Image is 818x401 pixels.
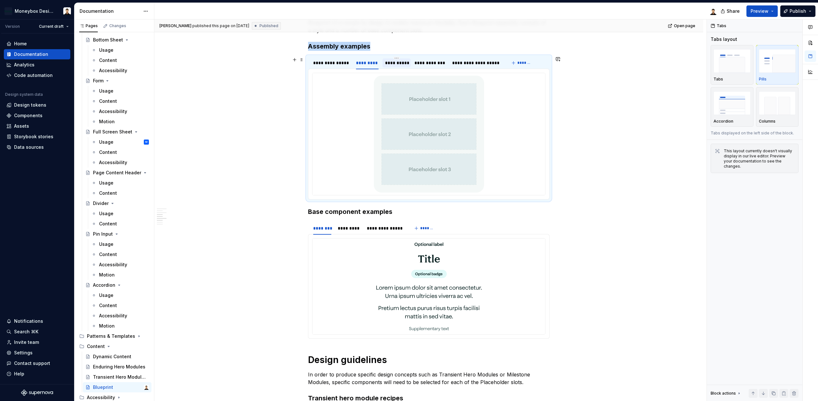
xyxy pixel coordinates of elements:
img: placeholder [714,91,751,115]
span: [PERSON_NAME] [159,23,191,28]
a: Motion [89,270,151,280]
a: Home [4,39,70,49]
div: Moneybox Design System [15,8,56,14]
div: Content [99,57,117,64]
h3: Base component examples [308,207,550,216]
button: Publish [780,5,815,17]
div: Data sources [14,144,44,150]
div: Usage [99,88,113,94]
div: M [145,139,147,145]
div: Content [99,149,117,155]
div: Motion [99,323,115,329]
a: Data sources [4,142,70,152]
div: Contact support [14,360,50,367]
div: Accordion [93,282,115,288]
div: Dynamic Content [93,353,131,360]
span: Share [727,8,740,14]
button: Preview [746,5,778,17]
p: Accordion [714,119,733,124]
p: Columns [759,119,776,124]
div: Invite team [14,339,39,345]
a: Code automation [4,70,70,80]
div: Home [14,41,27,47]
a: Invite team [4,337,70,347]
div: Documentation [14,51,48,57]
a: Content [89,147,151,157]
div: Page Content Header [93,170,141,176]
a: Usage [89,239,151,249]
a: Open page [666,21,698,30]
div: This layout currently doesn't visually display in our live editor. Preview your documentation to ... [724,148,794,169]
div: Patterns & Templates [77,331,151,341]
div: Usage [99,47,113,53]
div: Form [93,78,104,84]
img: placeholder [759,91,796,115]
div: Blueprint [93,384,113,390]
a: Content [89,188,151,198]
button: Help [4,369,70,379]
img: Derek [709,7,717,15]
a: Content [89,249,151,260]
img: Derek [63,7,71,15]
h1: Design guidelines [308,354,550,366]
button: Share [717,5,744,17]
p: Tabs [714,77,723,82]
a: Motion [89,117,151,127]
div: Usage [99,292,113,299]
div: Usage [99,180,113,186]
a: Assets [4,121,70,131]
div: Accessibility [99,67,127,74]
p: Tabs displayed on the left side of the block. [711,131,799,136]
a: Usage [89,86,151,96]
div: Motion [99,272,115,278]
div: Pages [79,23,98,28]
button: placeholderColumns [756,87,799,127]
div: Pin Input [93,231,113,237]
a: Storybook stories [4,132,70,142]
a: Dynamic Content [83,352,151,362]
span: Published [259,23,278,28]
div: Content [99,302,117,309]
div: Code automation [14,72,53,79]
a: Content [89,55,151,65]
div: Accessibility [99,261,127,268]
a: BlueprintDerek [83,382,151,392]
div: Components [14,112,42,119]
div: Content [99,251,117,258]
a: Design tokens [4,100,70,110]
div: Bottom Sheet [93,37,123,43]
a: Usage [89,178,151,188]
a: Usage [89,290,151,300]
span: Publish [790,8,806,14]
span: Current draft [39,24,64,29]
svg: Supernova Logo [21,390,53,396]
div: Accessibility [99,313,127,319]
img: c17557e8-ebdc-49e2-ab9e-7487adcf6d53.png [4,7,12,15]
a: Usage [89,45,151,55]
a: Divider [83,198,151,208]
a: Settings [4,348,70,358]
a: Content [89,96,151,106]
img: placeholder [714,49,751,72]
button: Notifications [4,316,70,326]
div: Design tokens [14,102,46,108]
span: Open page [674,23,695,28]
a: Form [83,76,151,86]
a: Content [89,219,151,229]
a: Analytics [4,60,70,70]
p: Pills [759,77,767,82]
div: Content [99,190,117,196]
button: placeholderTabs [711,45,753,85]
div: Patterns & Templates [87,333,135,339]
div: Tabs layout [711,36,737,42]
a: Accessibility [89,65,151,76]
div: Documentation [80,8,140,14]
button: Moneybox Design SystemDerek [1,4,73,18]
div: Enduring Hero Modules [93,364,145,370]
div: Settings [14,350,33,356]
div: Notifications [14,318,43,324]
div: Transient Hero Modules [93,374,146,380]
a: Motion [89,321,151,331]
a: Accessibility [89,311,151,321]
div: Full Screen Sheet [93,129,132,135]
